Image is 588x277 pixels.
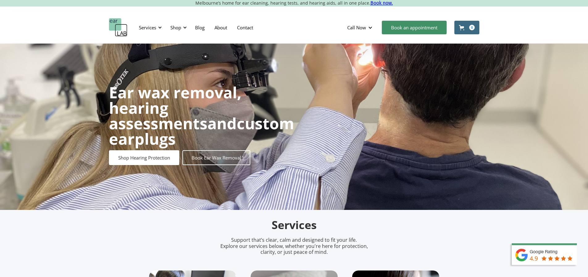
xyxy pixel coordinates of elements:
div: Call Now [347,24,366,31]
a: Contact [232,19,258,36]
strong: custom earplugs [109,113,294,149]
div: Shop [170,24,181,31]
a: Book an appointment [382,21,447,34]
a: Blog [190,19,210,36]
div: 0 [469,25,475,30]
strong: Ear wax removal, hearing assessments [109,82,241,134]
a: Shop Hearing Protection [109,150,179,165]
div: Services [135,18,164,37]
h1: and [109,85,294,147]
a: Open cart [454,21,479,34]
h2: Services [149,218,439,232]
a: About [210,19,232,36]
div: Services [139,24,156,31]
div: Shop [167,18,189,37]
div: Call Now [342,18,379,37]
a: home [109,18,127,37]
p: Support that’s clear, calm and designed to fit your life. Explore our services below, whether you... [212,237,376,255]
a: Book Ear Wax Removal [182,150,250,165]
